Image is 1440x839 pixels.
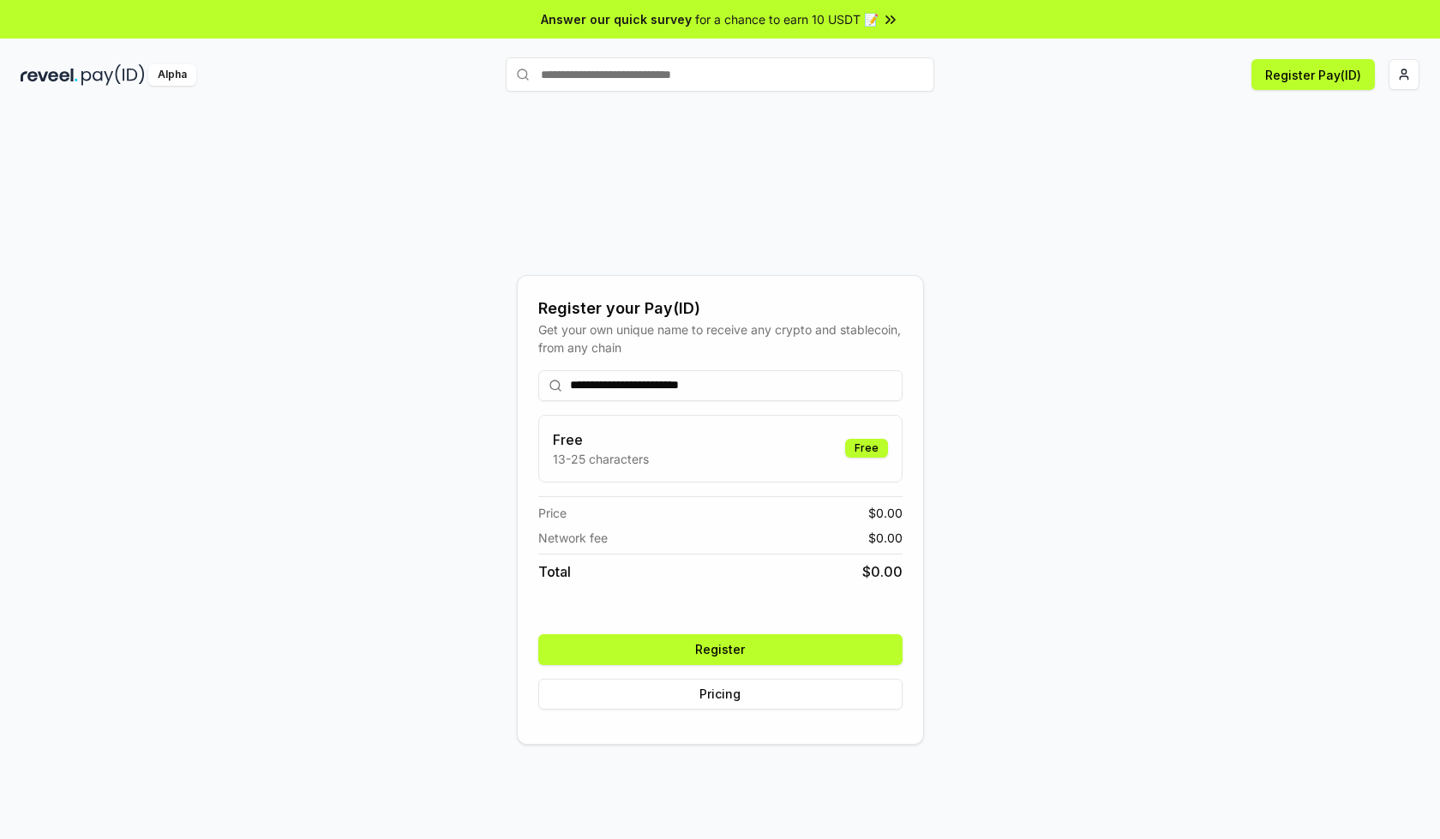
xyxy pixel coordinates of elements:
h3: Free [553,429,649,450]
button: Register Pay(ID) [1251,59,1375,90]
span: $ 0.00 [868,529,903,547]
img: pay_id [81,64,145,86]
span: Network fee [538,529,608,547]
span: for a chance to earn 10 USDT 📝 [695,10,879,28]
p: 13-25 characters [553,450,649,468]
span: Answer our quick survey [541,10,692,28]
span: Total [538,561,571,582]
button: Pricing [538,679,903,710]
div: Alpha [148,64,196,86]
div: Free [845,439,888,458]
span: $ 0.00 [862,561,903,582]
button: Register [538,634,903,665]
div: Get your own unique name to receive any crypto and stablecoin, from any chain [538,321,903,357]
span: Price [538,504,567,522]
div: Register your Pay(ID) [538,297,903,321]
span: $ 0.00 [868,504,903,522]
img: reveel_dark [21,64,78,86]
